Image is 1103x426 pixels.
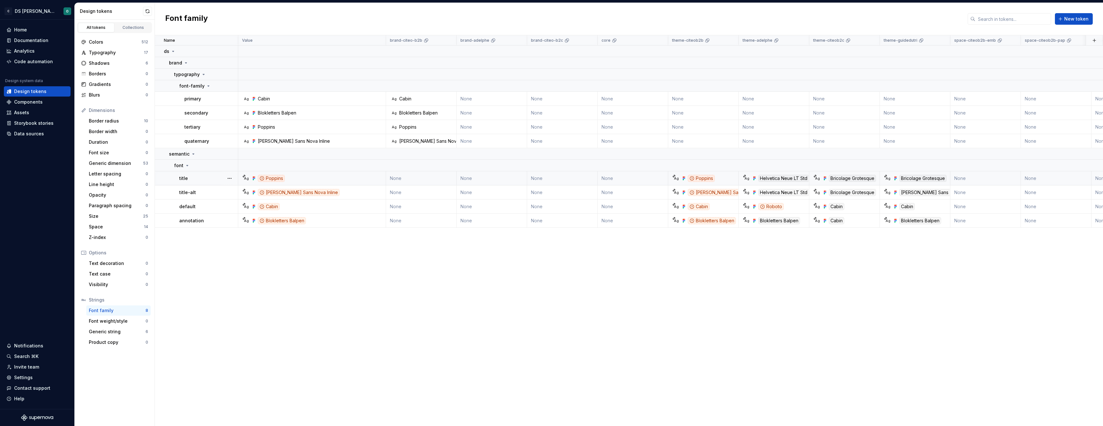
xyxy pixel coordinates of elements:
[950,185,1021,200] td: None
[386,200,457,214] td: None
[744,190,749,195] div: Ag
[884,38,917,43] p: theme-guidedutri
[815,218,820,223] div: Ag
[744,204,749,209] div: Ag
[527,134,598,148] td: None
[4,56,71,67] a: Code automation
[899,203,915,210] div: Cabin
[14,374,33,381] div: Settings
[89,92,146,98] div: Blurs
[392,124,397,130] div: Ag
[739,120,809,134] td: None
[86,305,151,316] a: Font family8
[399,138,471,144] div: [PERSON_NAME] Sans Nova Inline
[390,38,422,43] p: brand-citeo-b2b
[674,176,679,181] div: Ag
[5,78,43,83] div: Design system data
[184,124,200,130] p: tertiary
[14,58,53,65] div: Code automation
[14,385,50,391] div: Contact support
[89,139,146,145] div: Duration
[4,383,71,393] button: Contact support
[815,204,820,209] div: Ag
[86,258,151,268] a: Text decoration0
[885,218,890,223] div: Ag
[86,148,151,158] a: Font size0
[169,60,182,66] p: brand
[258,203,280,210] div: Cabin
[179,175,188,182] p: title
[14,48,35,54] div: Analytics
[164,48,169,55] p: ds
[258,124,275,130] div: Poppins
[4,372,71,383] a: Settings
[79,58,151,68] a: Shadows6
[14,109,29,116] div: Assets
[15,8,56,14] div: DS [PERSON_NAME]
[89,128,146,135] div: Border width
[117,25,149,30] div: Collections
[169,151,189,157] p: semantic
[457,120,527,134] td: None
[184,110,208,116] p: secondary
[86,169,151,179] a: Letter spacing0
[258,189,340,196] div: [PERSON_NAME] Sans Nova Inline
[815,176,820,181] div: Ag
[4,25,71,35] a: Home
[143,214,148,219] div: 25
[527,185,598,200] td: None
[392,96,397,101] div: Ag
[89,107,148,114] div: Dimensions
[674,190,679,195] div: Ag
[66,9,69,14] div: O
[1021,200,1091,214] td: None
[1021,120,1091,134] td: None
[244,139,249,144] div: Ag
[89,260,146,267] div: Text decoration
[89,224,144,230] div: Space
[399,124,417,130] div: Poppins
[743,38,772,43] p: theme-adelphe
[744,218,749,223] div: Ag
[89,192,146,198] div: Opacity
[89,297,148,303] div: Strings
[89,281,146,288] div: Visibility
[86,211,151,221] a: Size25
[688,175,715,182] div: Poppins
[950,106,1021,120] td: None
[739,92,809,106] td: None
[598,200,668,214] td: None
[184,96,201,102] p: primary
[258,175,285,182] div: Poppins
[880,92,950,106] td: None
[457,134,527,148] td: None
[457,171,527,185] td: None
[89,181,146,188] div: Line height
[86,200,151,211] a: Paragraph spacing0
[79,90,151,100] a: Blurs0
[527,92,598,106] td: None
[598,214,668,228] td: None
[813,38,844,43] p: theme-citeob2c
[457,214,527,228] td: None
[674,218,679,223] div: Ag
[4,118,71,128] a: Storybook stories
[598,92,668,106] td: None
[885,204,890,209] div: Ag
[146,203,148,208] div: 0
[244,204,249,209] div: Ag
[89,60,146,66] div: Shadows
[829,217,844,224] div: Cabin
[86,337,151,347] a: Product copy0
[598,120,668,134] td: None
[809,92,880,106] td: None
[598,171,668,185] td: None
[146,340,148,345] div: 0
[144,224,148,229] div: 14
[457,185,527,200] td: None
[184,138,209,144] p: quaternary
[954,38,996,43] p: space-citeob2b-emb
[829,203,844,210] div: Cabin
[86,116,151,126] a: Border radius10
[146,271,148,277] div: 0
